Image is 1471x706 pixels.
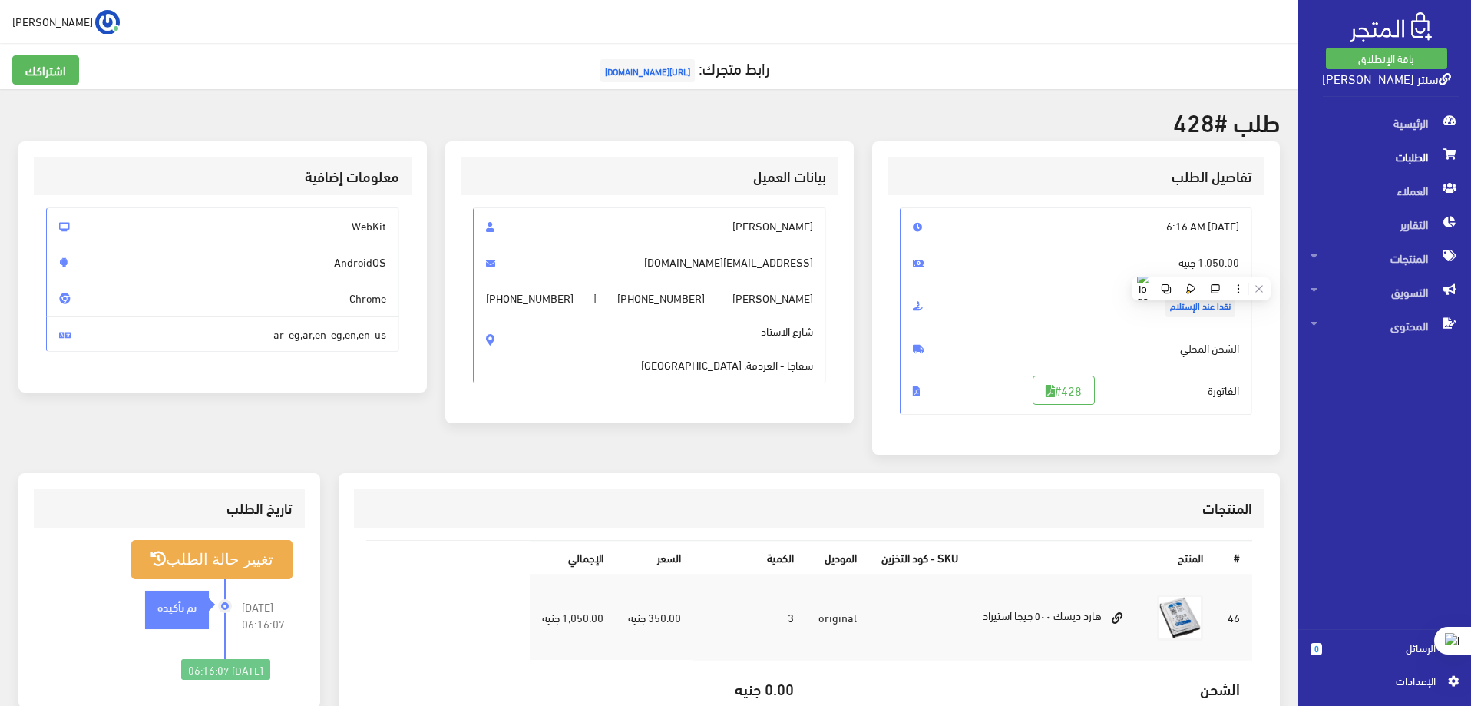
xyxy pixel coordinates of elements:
a: #428 [1033,376,1095,405]
h3: معلومات إضافية [46,169,399,184]
span: التسويق [1311,275,1459,309]
h3: تاريخ الطلب [46,501,293,515]
button: تغيير حالة الطلب [131,540,293,579]
span: [PERSON_NAME] - | [473,280,826,383]
a: التقارير [1298,207,1471,241]
h5: الشحن [818,680,1240,697]
td: original [806,575,869,661]
th: الموديل [806,541,869,574]
span: الشحن المحلي [900,330,1253,366]
a: 0 الرسائل [1311,639,1459,672]
span: 0 [1311,643,1322,655]
iframe: Drift Widget Chat Controller [18,601,77,659]
span: 1,050.00 جنيه [900,244,1253,280]
a: رابط متجرك:[URL][DOMAIN_NAME] [597,53,769,81]
span: [DATE] 6:16 AM [900,207,1253,244]
span: اﻹعدادات [1323,672,1435,689]
span: شارع الاستاد سفاجا - الغردقة, [GEOGRAPHIC_DATA] [641,307,813,373]
h5: 0.00 جنيه [706,680,794,697]
a: الطلبات [1298,140,1471,174]
a: الرئيسية [1298,106,1471,140]
span: الفاتورة [900,366,1253,415]
a: اﻹعدادات [1311,672,1459,697]
span: Chrome [46,280,399,317]
td: هارد ديسك ٥٠٠ جيجا استيراد [970,575,1145,661]
th: اﻹجمالي [530,541,616,574]
span: الرسائل [1334,639,1436,656]
span: ar-eg,ar,en-eg,en,en-us [46,316,399,353]
td: 1,050.00 جنيه [530,575,616,661]
span: WebKit [46,207,399,244]
span: الرئيسية [1311,106,1459,140]
a: باقة الإنطلاق [1326,48,1447,69]
th: الكمية [693,541,806,574]
h3: بيانات العميل [473,169,826,184]
h3: تفاصيل الطلب [900,169,1253,184]
h3: المنتجات [366,501,1252,515]
span: [PERSON_NAME] [473,207,826,244]
a: اشتراكك [12,55,79,85]
h2: طلب #428 [18,108,1280,134]
span: التقارير [1311,207,1459,241]
span: العملاء [1311,174,1459,207]
a: المحتوى [1298,309,1471,343]
div: [DATE] 06:16:07 [181,659,270,681]
span: [PHONE_NUMBER] [617,290,705,307]
th: المنتج [970,541,1215,574]
span: AndroidOS [46,244,399,280]
span: [EMAIL_ADDRESS][DOMAIN_NAME] [473,244,826,280]
th: السعر [616,541,693,574]
th: # [1215,541,1252,574]
td: 350.00 جنيه [616,575,693,661]
td: 3 [693,575,806,661]
span: المحتوى [1311,309,1459,343]
span: [URL][DOMAIN_NAME] [600,59,695,82]
span: [PERSON_NAME] [12,12,93,31]
a: العملاء [1298,174,1471,207]
span: [DATE] 06:16:07 [242,598,293,632]
span: [PHONE_NUMBER] [486,290,574,307]
th: SKU - كود التخزين [869,541,970,574]
img: . [1350,12,1432,42]
a: ... [PERSON_NAME] [12,9,120,34]
a: المنتجات [1298,241,1471,275]
strong: تم تأكيده [157,598,197,615]
td: 46 [1215,575,1252,661]
span: المنتجات [1311,241,1459,275]
img: ... [95,10,120,35]
span: الطلبات [1311,140,1459,174]
a: سنتر [PERSON_NAME] [1322,67,1451,89]
span: نقدا عند الإستلام [1165,293,1235,317]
